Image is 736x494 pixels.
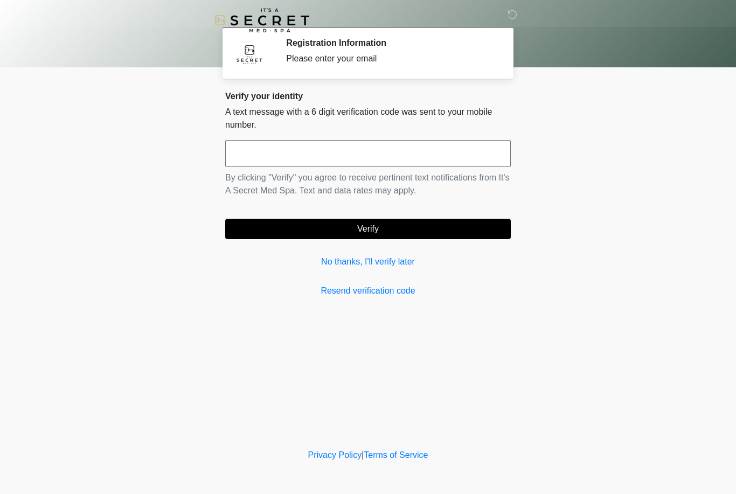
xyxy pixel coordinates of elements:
a: No thanks, I'll verify later [225,255,511,268]
img: It's A Secret Med Spa Logo [214,8,309,32]
p: A text message with a 6 digit verification code was sent to your mobile number. [225,106,511,131]
a: Resend verification code [225,284,511,297]
img: Agent Avatar [233,38,266,70]
div: Please enter your email [286,52,495,65]
a: Privacy Policy [308,450,362,460]
button: Verify [225,219,511,239]
a: | [362,450,364,460]
a: Terms of Service [364,450,428,460]
p: By clicking "Verify" you agree to receive pertinent text notifications from It's A Secret Med Spa... [225,171,511,197]
h2: Verify your identity [225,91,511,101]
h2: Registration Information [286,38,495,48]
